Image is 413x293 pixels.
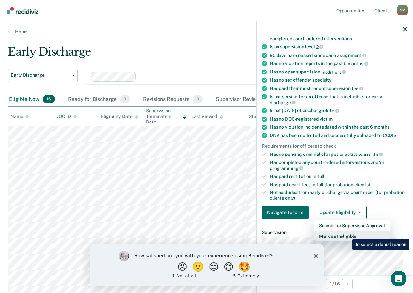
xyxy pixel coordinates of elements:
div: Supervisor Review [214,92,275,107]
span: 0 [120,95,130,104]
button: Navigate to form [262,206,309,219]
div: Early Discharge [8,45,380,64]
span: 0 [193,95,203,104]
span: assignment [337,53,366,58]
div: Has no violation incidents dated within the past 6 [270,124,407,130]
div: Revisions Requests [142,92,204,107]
div: Has no sex offender [270,77,407,83]
div: Is not serving for an offense that is ineligible for early [270,94,407,105]
div: Has no DOC-registered [270,116,407,122]
div: Eligible Now [8,92,56,107]
button: Submit for Supervisor Approval [314,220,390,231]
div: Last Viewed [191,114,223,119]
div: Has completed any court-ordered interventions and/or [270,160,407,171]
button: Update Eligibility [314,206,367,219]
div: Supervision Termination Date [146,108,186,124]
dt: Supervision [262,229,407,235]
img: Recidiviz [7,7,38,14]
div: 1 / 16 [257,275,413,292]
div: Not excluded from early discharge via court order (for probation clients [270,190,407,201]
span: programming [270,165,303,171]
div: Ready for Discharge [67,92,131,107]
span: specialty [312,77,332,83]
a: Home [8,29,405,35]
div: Name [10,114,29,119]
div: Is not [DATE] of discharge [270,108,407,114]
div: Status [249,114,263,119]
span: only) [285,195,295,201]
div: Requirements for officers to check [262,143,407,149]
span: modifiers [321,69,346,74]
span: discharge [270,100,296,105]
span: 16 [43,95,55,104]
button: Mark as Ineligible [314,231,390,241]
div: Eligibility Date [101,114,138,119]
div: 90 days have passed since case [270,52,407,58]
button: Profile dropdown button [397,5,408,15]
div: DNA has been collected and successfully uploaded to [270,132,407,138]
span: months [374,124,389,129]
span: CODIS [383,132,396,138]
span: warrants [359,152,383,157]
span: 2 [316,44,324,49]
div: Has paid court fees in full (for probation [270,182,407,187]
div: Has no violation reports in the past 6 [270,61,407,67]
div: Has paid restitution in [270,173,407,179]
div: Has paid their most recent supervision [270,86,407,91]
iframe: Survey by Kim from Recidiviz [90,244,324,286]
iframe: Intercom live chat [391,271,406,286]
div: Has no open supervision [270,69,407,75]
span: date [325,108,339,113]
span: full [317,173,324,179]
span: victim [320,116,333,121]
div: Has no pending criminal charges or active [270,151,407,157]
button: Next Opportunity [342,279,353,289]
span: Early Discharge [11,73,70,78]
span: clients) [354,182,370,187]
div: S M [397,5,408,15]
span: months [348,61,368,66]
div: Is on supervision level [270,44,407,50]
span: fee [352,86,363,91]
div: DOC ID [56,114,76,119]
a: Navigate to form link [262,206,311,219]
